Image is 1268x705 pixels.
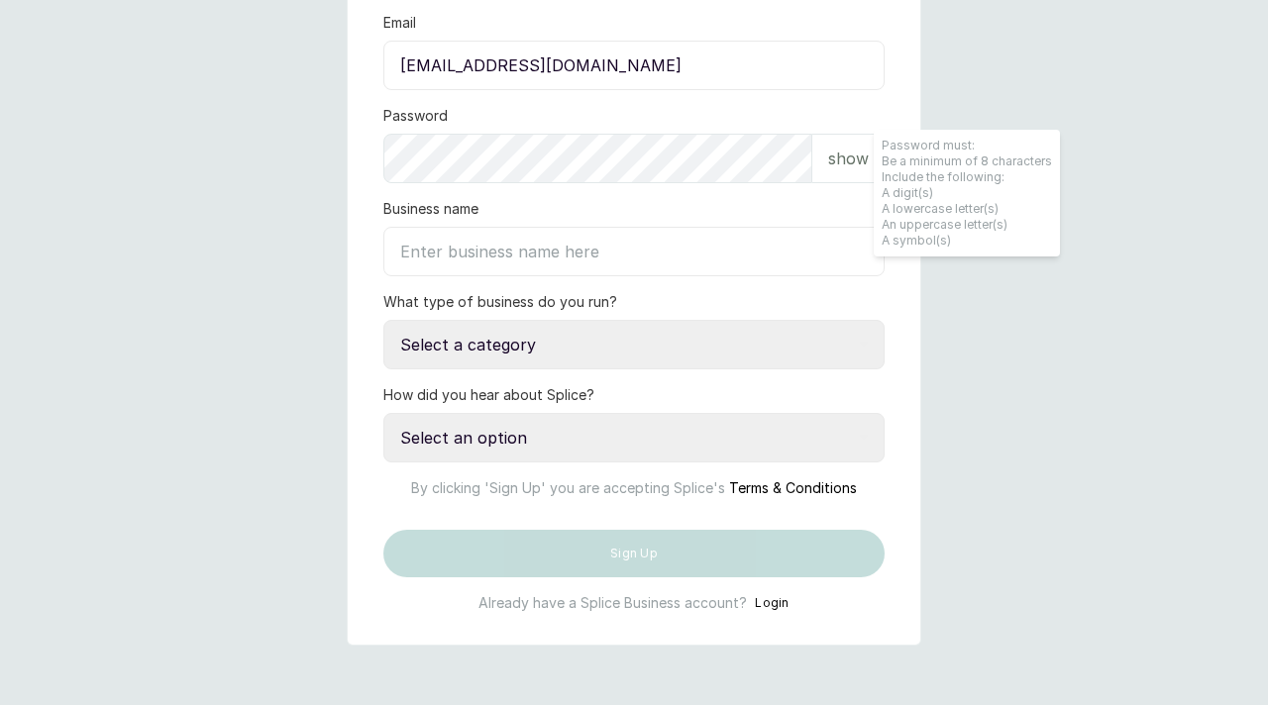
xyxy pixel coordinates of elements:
[383,41,885,90] input: email@acme.com
[755,593,790,613] button: Login
[882,233,1052,249] li: A symbol(s)
[383,462,885,498] p: By clicking 'Sign Up' you are accepting Splice's
[729,479,857,496] span: Terms & Conditions
[882,217,1052,233] li: An uppercase letter(s)
[383,13,416,33] label: Email
[882,185,1052,201] li: A digit(s)
[874,130,1060,256] span: Password must: Be a minimum of 8 characters Include the following:
[828,147,869,170] p: show
[383,385,594,405] label: How did you hear about Splice?
[478,593,747,613] p: Already have a Splice Business account?
[882,201,1052,217] li: A lowercase letter(s)
[383,292,617,312] label: What type of business do you run?
[383,227,885,276] input: Enter business name here
[383,106,448,126] label: Password
[383,530,885,577] button: Sign Up
[383,199,478,219] label: Business name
